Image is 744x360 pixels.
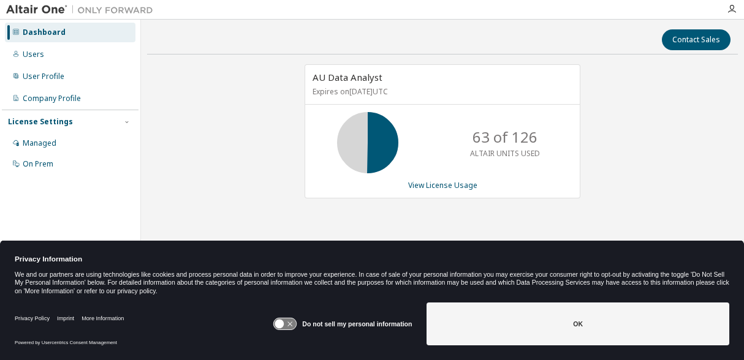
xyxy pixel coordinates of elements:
div: License Settings [8,117,73,127]
button: Contact Sales [662,29,731,50]
div: User Profile [23,72,64,81]
a: View License Usage [408,180,477,190]
p: Expires on [DATE] UTC [313,86,569,97]
div: Managed [23,138,56,148]
img: Altair One [6,4,159,16]
p: 63 of 126 [473,127,537,148]
div: Dashboard [23,28,66,37]
div: Users [23,50,44,59]
p: ALTAIR UNITS USED [470,148,540,159]
span: AU Data Analyst [313,71,382,83]
div: Company Profile [23,94,81,103]
div: On Prem [23,159,53,169]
